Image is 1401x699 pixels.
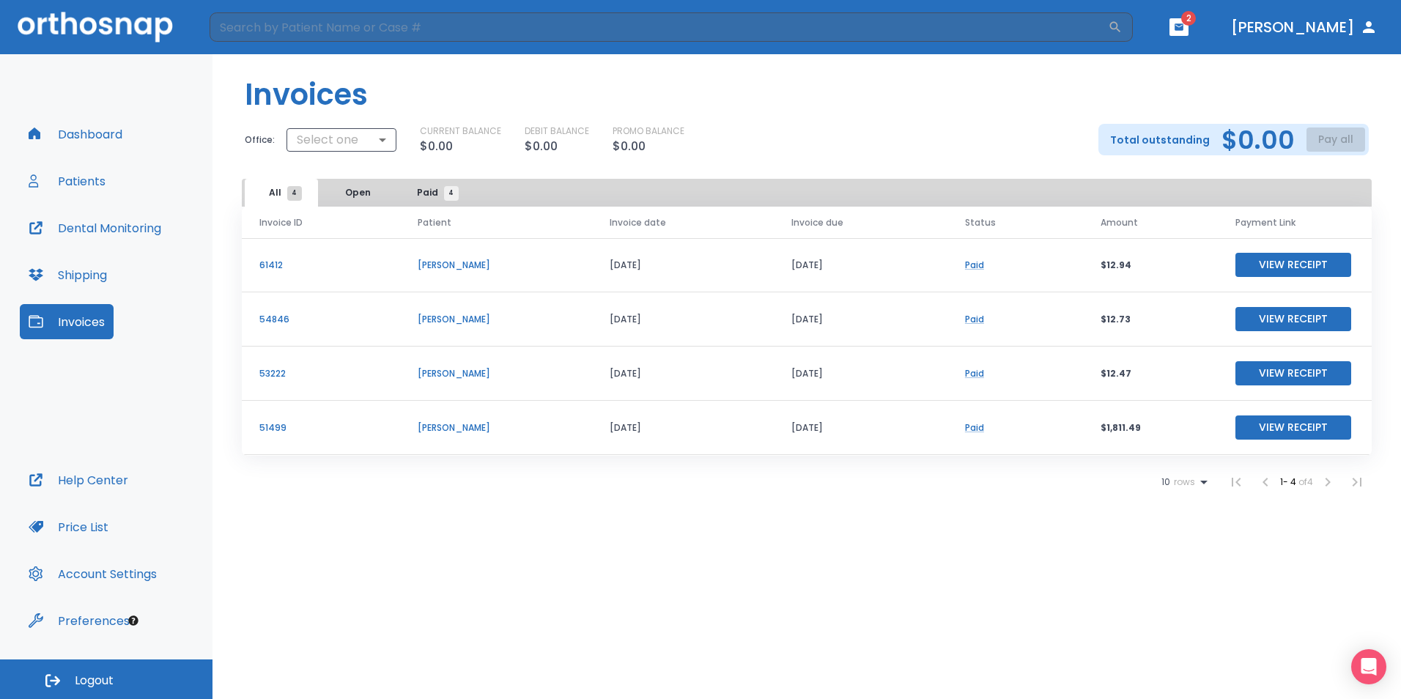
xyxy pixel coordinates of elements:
[20,116,131,152] button: Dashboard
[1221,129,1295,151] h2: $0.00
[774,292,947,347] td: [DATE]
[1235,216,1295,229] span: Payment Link
[20,603,138,638] button: Preferences
[245,73,368,116] h1: Invoices
[418,216,451,229] span: Patient
[1298,476,1313,488] span: of 4
[20,304,114,339] button: Invoices
[1170,477,1195,487] span: rows
[1235,415,1351,440] button: View Receipt
[20,163,114,199] button: Patients
[259,367,382,380] p: 53222
[1101,259,1200,272] p: $12.94
[592,238,774,292] td: [DATE]
[259,421,382,434] p: 51499
[774,238,947,292] td: [DATE]
[1101,313,1200,326] p: $12.73
[418,367,574,380] p: [PERSON_NAME]
[20,509,117,544] button: Price List
[321,179,394,207] button: Open
[965,313,984,325] a: Paid
[592,292,774,347] td: [DATE]
[1101,216,1138,229] span: Amount
[610,216,666,229] span: Invoice date
[1280,476,1298,488] span: 1 - 4
[444,186,459,201] span: 4
[20,257,116,292] button: Shipping
[592,401,774,455] td: [DATE]
[287,186,302,201] span: 4
[259,313,382,326] p: 54846
[1225,14,1383,40] button: [PERSON_NAME]
[1110,131,1210,149] p: Total outstanding
[418,421,574,434] p: [PERSON_NAME]
[613,138,646,155] p: $0.00
[1101,421,1200,434] p: $1,811.49
[75,673,114,689] span: Logout
[20,462,137,498] button: Help Center
[269,186,295,199] span: All
[1235,307,1351,331] button: View Receipt
[210,12,1108,42] input: Search by Patient Name or Case #
[418,313,574,326] p: [PERSON_NAME]
[965,421,984,434] a: Paid
[1101,367,1200,380] p: $12.47
[1235,421,1351,433] a: View Receipt
[1181,11,1196,26] span: 2
[420,138,453,155] p: $0.00
[791,216,843,229] span: Invoice due
[1161,477,1170,487] span: 10
[965,216,996,229] span: Status
[127,614,140,627] div: Tooltip anchor
[287,125,396,155] div: Select one
[418,259,574,272] p: [PERSON_NAME]
[774,401,947,455] td: [DATE]
[20,210,170,245] button: Dental Monitoring
[592,347,774,401] td: [DATE]
[613,125,684,138] p: PROMO BALANCE
[1235,258,1351,270] a: View Receipt
[525,125,589,138] p: DEBIT BALANCE
[259,259,382,272] p: 61412
[18,12,173,42] img: Orthosnap
[1235,366,1351,379] a: View Receipt
[1235,361,1351,385] button: View Receipt
[1235,312,1351,325] a: View Receipt
[420,125,501,138] p: CURRENT BALANCE
[525,138,558,155] p: $0.00
[245,179,473,207] div: tabs
[1235,253,1351,277] button: View Receipt
[1351,649,1386,684] div: Open Intercom Messenger
[965,259,984,271] a: Paid
[774,347,947,401] td: [DATE]
[965,367,984,380] a: Paid
[20,556,166,591] button: Account Settings
[245,133,275,147] p: Office:
[417,186,451,199] span: Paid
[259,216,303,229] span: Invoice ID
